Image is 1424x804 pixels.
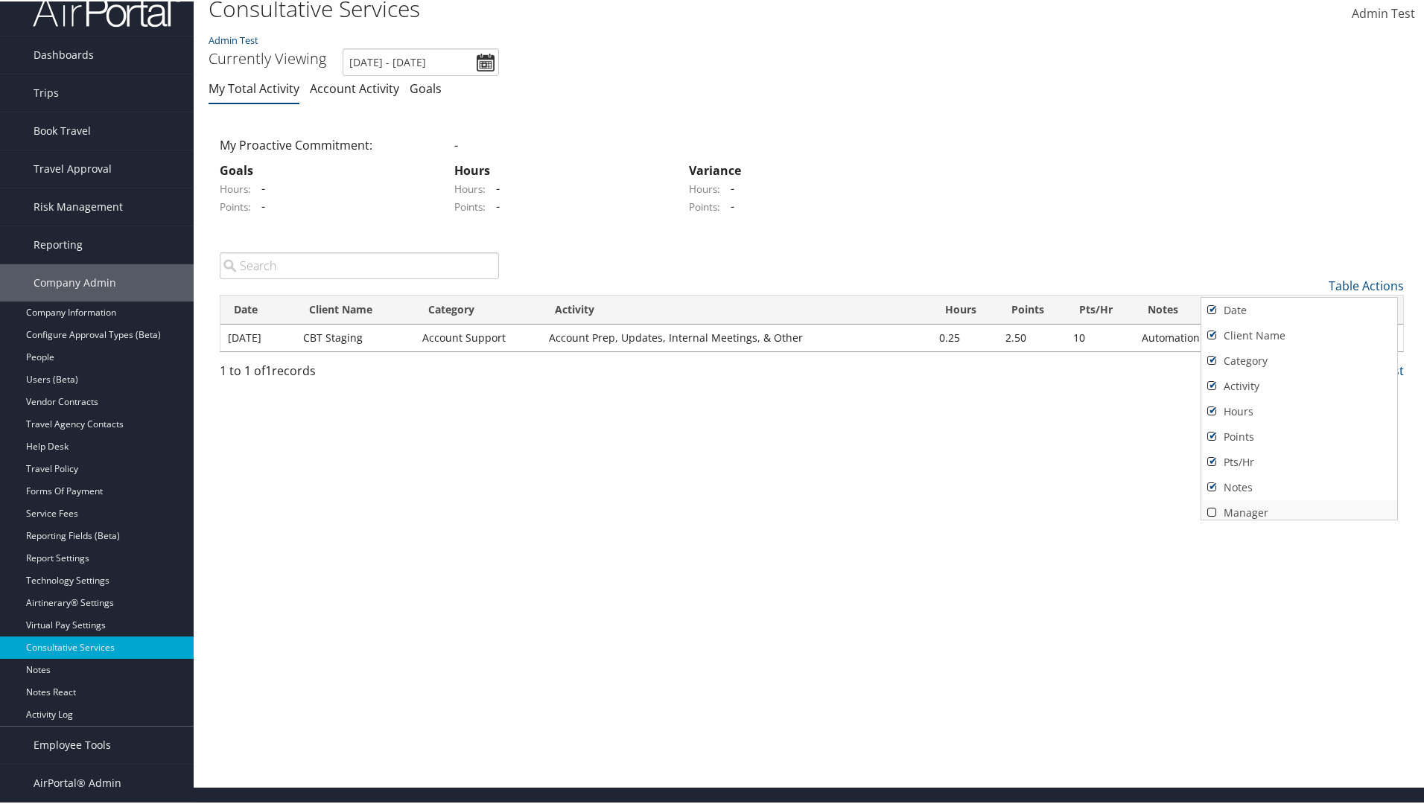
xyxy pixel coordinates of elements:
[1201,473,1397,499] a: Notes
[34,725,111,762] span: Employee Tools
[1201,499,1397,524] a: Manager
[1201,322,1397,347] a: Client Name
[34,111,91,148] span: Book Travel
[34,35,94,72] span: Dashboards
[34,187,123,224] span: Risk Management
[34,263,116,300] span: Company Admin
[1201,372,1397,398] a: Activity
[34,149,112,186] span: Travel Approval
[34,763,121,800] span: AirPortal® Admin
[1201,398,1397,423] a: Hours
[34,225,83,262] span: Reporting
[34,73,59,110] span: Trips
[1201,423,1397,448] a: Points
[1201,448,1397,473] a: Pts/Hr
[1201,296,1397,322] a: Date
[1201,347,1397,372] a: Category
